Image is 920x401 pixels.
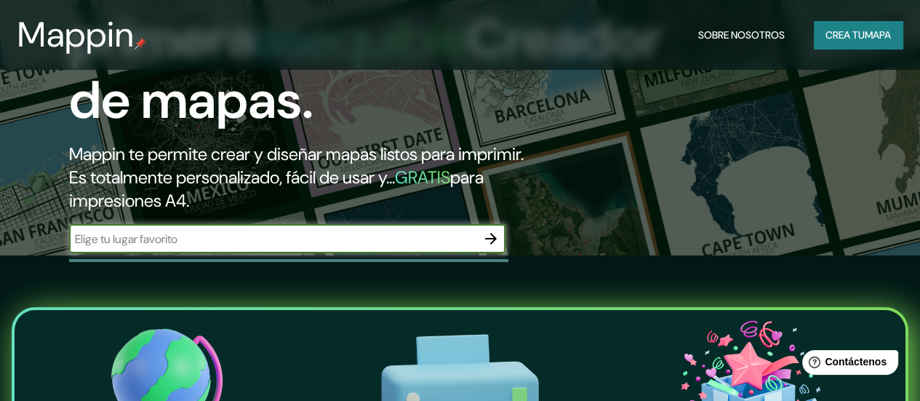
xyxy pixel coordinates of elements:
[395,166,450,188] font: GRATIS
[814,21,903,49] button: Crea tumapa
[865,28,891,41] font: mapa
[135,38,146,49] img: pin de mapeo
[698,28,785,41] font: Sobre nosotros
[825,28,865,41] font: Crea tu
[69,166,395,188] font: Es totalmente personalizado, fácil de usar y...
[69,231,476,247] input: Elige tu lugar favorito
[17,12,135,57] font: Mappin
[69,143,524,165] font: Mappin te permite crear y diseñar mapas listos para imprimir.
[791,344,904,385] iframe: Lanzador de widgets de ayuda
[692,21,791,49] button: Sobre nosotros
[69,166,484,212] font: para impresiones A4.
